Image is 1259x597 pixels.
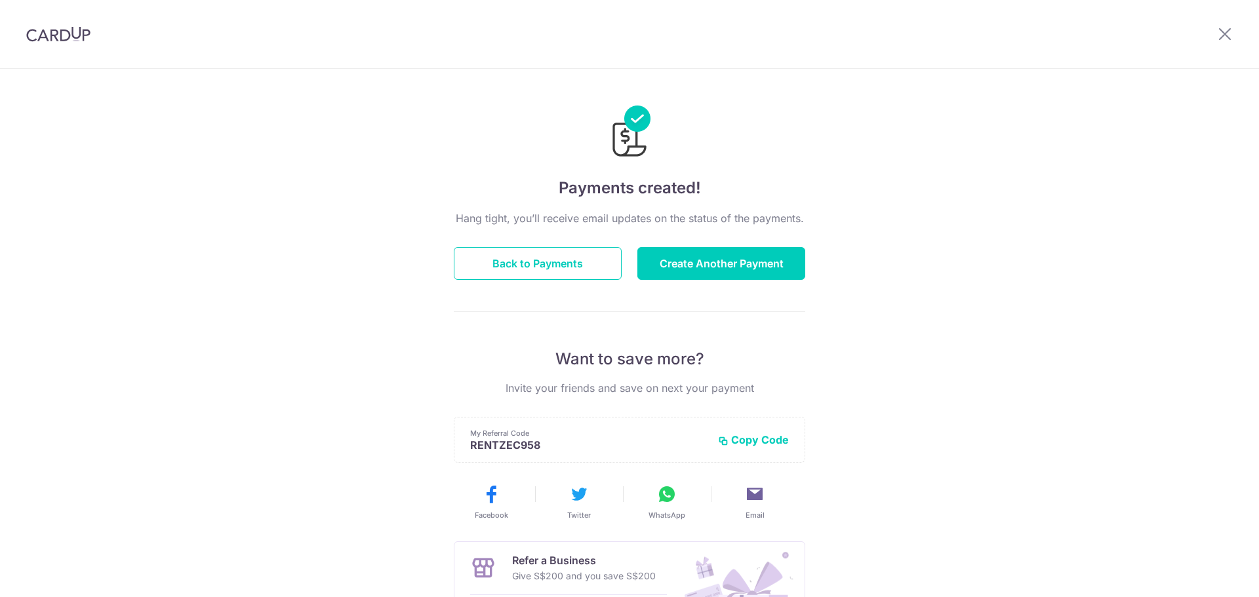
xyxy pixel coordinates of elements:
[454,380,805,396] p: Invite your friends and save on next your payment
[628,484,706,520] button: WhatsApp
[540,484,618,520] button: Twitter
[26,26,90,42] img: CardUp
[567,510,591,520] span: Twitter
[470,428,708,438] p: My Referral Code
[637,247,805,280] button: Create Another Payment
[454,247,622,280] button: Back to Payments
[452,484,530,520] button: Facebook
[716,484,793,520] button: Email
[454,210,805,226] p: Hang tight, you’ll receive email updates on the status of the payments.
[475,510,508,520] span: Facebook
[718,433,789,446] button: Copy Code
[609,106,650,161] img: Payments
[512,568,656,584] p: Give S$200 and you save S$200
[470,438,708,452] p: RENTZEC958
[512,552,656,568] p: Refer a Business
[454,349,805,370] p: Want to save more?
[649,510,685,520] span: WhatsApp
[454,176,805,200] h4: Payments created!
[746,510,765,520] span: Email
